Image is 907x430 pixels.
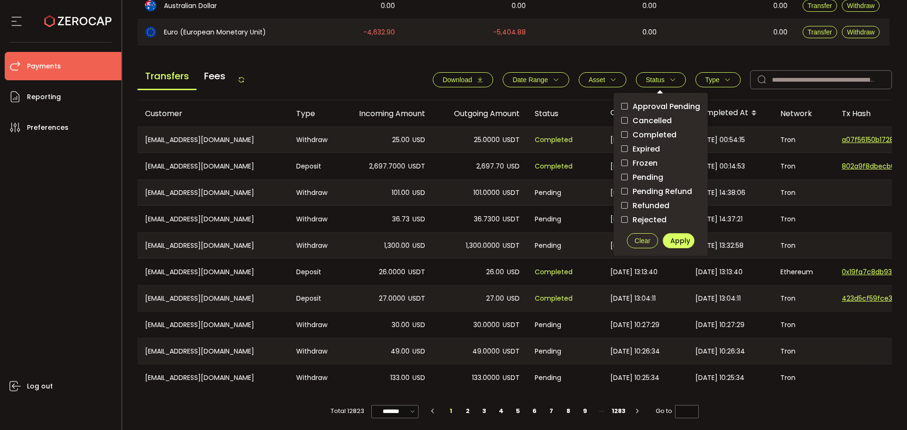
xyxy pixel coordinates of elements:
[773,259,834,285] div: Ethereum
[507,293,520,304] span: USD
[535,346,561,357] span: Pending
[695,135,745,145] span: [DATE] 00:54:15
[503,187,520,198] span: USDT
[433,108,527,119] div: Outgoing Amount
[27,379,53,393] span: Log out
[628,102,700,111] span: Approval Pending
[443,76,472,84] span: Download
[535,187,561,198] span: Pending
[610,293,656,304] span: [DATE] 13:04:11
[493,27,526,38] span: -5,404.88
[808,28,832,36] span: Transfer
[412,187,425,198] span: USD
[628,159,658,168] span: Frozen
[773,364,834,391] div: Tron
[773,180,834,205] div: Tron
[392,214,410,225] span: 36.73
[847,28,874,36] span: Withdraw
[392,320,410,330] span: 30.00
[503,72,569,87] button: Date Range
[474,214,500,225] span: 36.7300
[773,286,834,311] div: Tron
[603,105,688,121] div: Created At
[164,1,217,11] span: Australian Dollar
[628,215,667,224] span: Rejected
[408,293,425,304] span: USDT
[408,267,425,278] span: USDT
[663,233,694,248] button: Apply
[527,108,603,119] div: Status
[137,63,197,90] span: Transfers
[560,405,577,418] li: 8
[412,372,425,383] span: USD
[695,267,743,278] span: [DATE] 13:13:40
[589,76,605,84] span: Asset
[466,240,500,251] span: 1,300.0000
[338,108,433,119] div: Incoming Amount
[610,267,658,278] span: [DATE] 13:13:40
[670,236,690,245] span: Apply
[503,346,520,357] span: USDT
[289,206,338,232] div: Withdraw
[369,161,405,172] span: 2,697.7000
[543,405,560,418] li: 7
[412,214,425,225] span: USD
[363,27,395,38] span: -4,632.90
[289,153,338,179] div: Deposit
[535,214,561,225] span: Pending
[476,161,504,172] span: 2,697.70
[137,127,289,152] div: [EMAIL_ADDRESS][DOMAIN_NAME]
[289,338,338,364] div: Withdraw
[474,135,500,145] span: 25.0000
[381,0,395,11] span: 0.00
[473,320,500,330] span: 30.0000
[610,135,660,145] span: [DATE] 00:54:15
[842,26,880,38] button: Withdraw
[695,320,744,330] span: [DATE] 10:27:29
[526,405,543,418] li: 6
[137,364,289,391] div: [EMAIL_ADDRESS][DOMAIN_NAME]
[628,173,663,182] span: Pending
[503,214,520,225] span: USDT
[390,372,410,383] span: 133.00
[27,121,68,135] span: Preferences
[610,320,659,330] span: [DATE] 10:27:29
[773,27,787,38] span: 0.00
[627,233,659,248] button: Clear
[137,180,289,205] div: [EMAIL_ADDRESS][DOMAIN_NAME]
[773,108,834,119] div: Network
[412,135,425,145] span: USD
[535,320,561,330] span: Pending
[695,293,741,304] span: [DATE] 13:04:11
[289,259,338,285] div: Deposit
[503,135,520,145] span: USDT
[486,267,504,278] span: 26.00
[808,2,832,9] span: Transfer
[513,76,548,84] span: Date Range
[289,180,338,205] div: Withdraw
[695,346,745,357] span: [DATE] 10:26:34
[408,161,425,172] span: USDT
[610,405,627,418] li: 1283
[472,372,500,383] span: 133.0000
[137,108,289,119] div: Customer
[379,293,405,304] span: 27.0000
[137,312,289,338] div: [EMAIL_ADDRESS][DOMAIN_NAME]
[137,206,289,232] div: [EMAIL_ADDRESS][DOMAIN_NAME]
[331,405,364,418] span: Total 12823
[137,233,289,258] div: [EMAIL_ADDRESS][DOMAIN_NAME]
[137,153,289,179] div: [EMAIL_ADDRESS][DOMAIN_NAME]
[503,320,520,330] span: USDT
[289,127,338,152] div: Withdraw
[289,108,338,119] div: Type
[695,214,743,225] span: [DATE] 14:37:21
[137,286,289,311] div: [EMAIL_ADDRESS][DOMAIN_NAME]
[773,206,834,232] div: Tron
[442,405,459,418] li: 1
[137,338,289,364] div: [EMAIL_ADDRESS][DOMAIN_NAME]
[472,346,500,357] span: 49.0000
[493,405,510,418] li: 4
[412,346,425,357] span: USD
[797,328,907,430] div: Chat Widget
[476,405,493,418] li: 3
